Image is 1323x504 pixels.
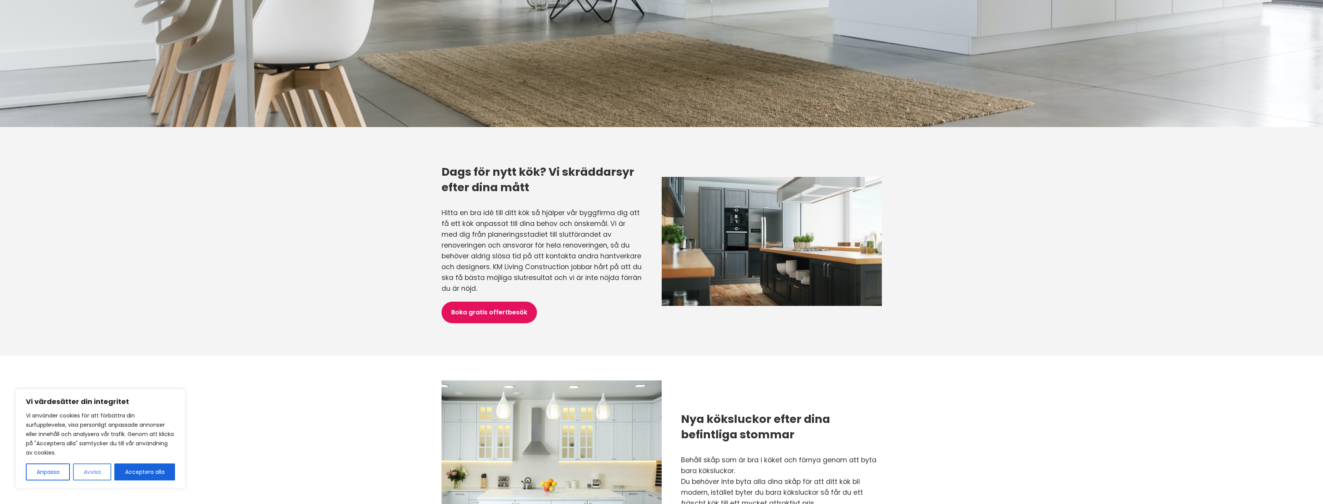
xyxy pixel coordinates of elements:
button: Anpassa [26,463,70,480]
h3: Dags för nytt kök? Vi skräddarsyr efter dina mått [442,164,642,195]
p: Vi använder cookies för att förbättra din surfupplevelse, visa personligt anpassade annonser elle... [26,411,175,457]
img: köksrenovering i Stockholm [642,177,882,306]
p: Hitta en bra idé till ditt kök så hjälper vår byggfirma dig att få ett kök anpassat till dina beh... [442,207,642,294]
p: Vi värdesätter din integritet [26,397,175,406]
a: Boka gratis offertbesök [442,302,537,323]
button: Acceptera alla [114,463,175,480]
button: Avvisa [73,463,111,480]
h2: Nya köksluckor efter dina befintliga stommar [681,411,882,442]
